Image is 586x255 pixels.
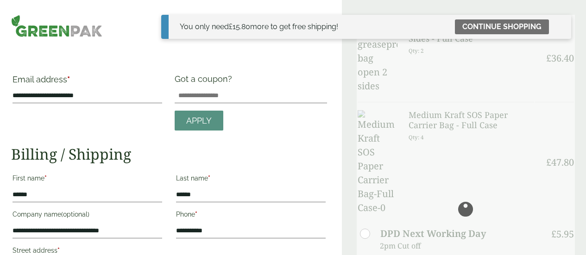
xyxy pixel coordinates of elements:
span: Apply [186,116,212,126]
label: Phone [176,208,326,224]
a: Apply [175,111,223,131]
abbr: required [67,75,70,84]
img: GreenPak Supplies [11,15,102,37]
label: First name [13,172,162,187]
label: Last name [176,172,326,187]
label: Company name [13,208,162,224]
span: (optional) [61,211,89,218]
label: Got a coupon? [175,74,236,88]
label: Email address [13,75,162,88]
span: £ [229,22,233,31]
abbr: required [57,247,60,254]
abbr: required [195,211,197,218]
abbr: required [44,174,47,182]
abbr: required [208,174,210,182]
span: 15.80 [229,22,250,31]
h2: Billing / Shipping [11,145,327,163]
a: Continue shopping [455,19,549,34]
div: You only need more to get free shipping! [180,21,338,32]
